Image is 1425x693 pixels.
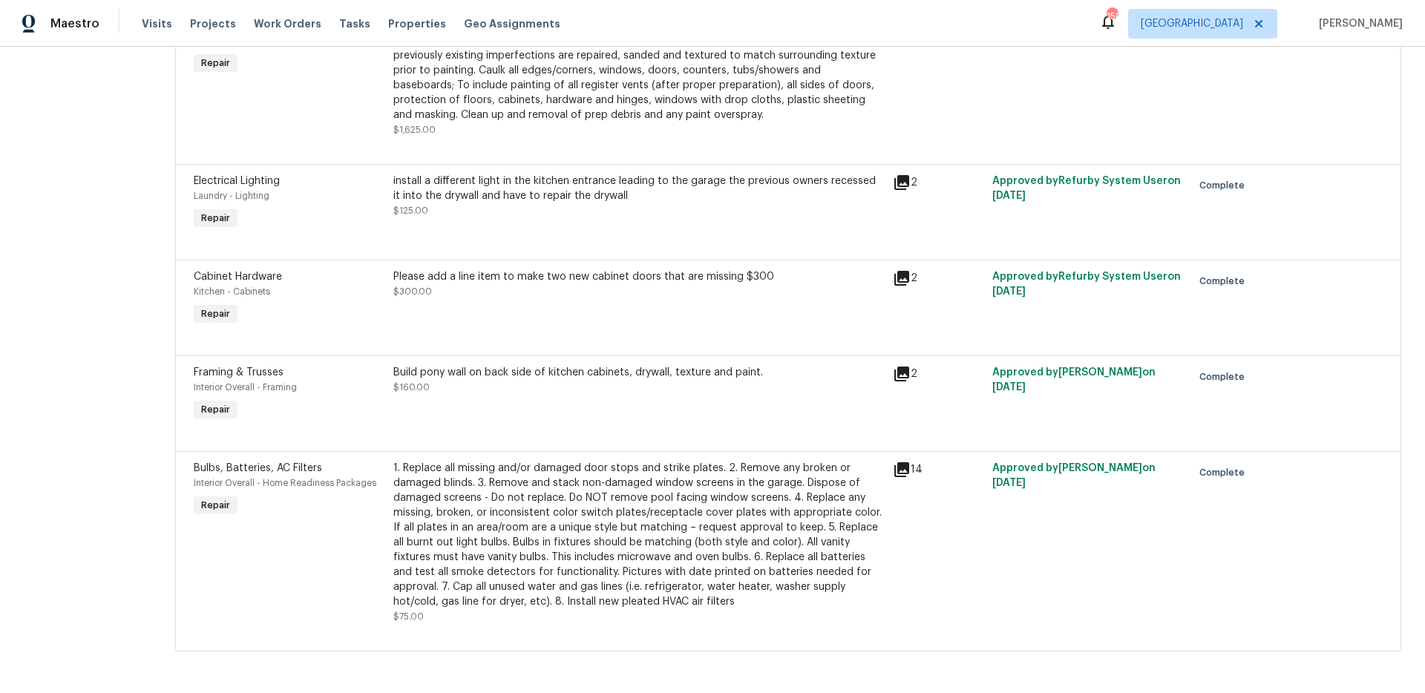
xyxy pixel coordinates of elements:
span: Framing & Trusses [194,367,284,378]
span: Approved by [PERSON_NAME] on [992,367,1156,393]
span: Complete [1199,465,1251,480]
span: Kitchen - Cabinets [194,287,270,296]
span: Complete [1199,370,1251,384]
span: Bulbs, Batteries, AC Filters [194,463,322,473]
span: Projects [190,16,236,31]
div: 14 [893,461,983,479]
span: Complete [1199,178,1251,193]
span: [DATE] [992,286,1026,297]
span: Work Orders [254,16,321,31]
span: [DATE] [992,478,1026,488]
div: install a different light in the kitchen entrance leading to the garage the previous owners reces... [393,174,884,203]
span: Approved by Refurby System User on [992,176,1181,201]
span: Interior Overall - Home Readiness Packages [194,479,376,487]
span: Visits [142,16,172,31]
span: $300.00 [393,287,432,296]
div: 1. Replace all missing and/or damaged door stops and strike plates. 2. Remove any broken or damag... [393,461,884,609]
div: 2 [893,269,983,287]
div: 2 [893,174,983,191]
span: Repair [195,498,236,513]
span: Repair [195,402,236,417]
span: Approved by [PERSON_NAME] on [992,463,1156,488]
span: Tasks [339,19,370,29]
span: Laundry - Lighting [194,191,269,200]
div: Please add a line item to make two new cabinet doors that are missing $300 [393,269,884,284]
span: Repair [195,306,236,321]
div: Build pony wall on back side of kitchen cabinets, drywall, texture and paint. [393,365,884,380]
span: $160.00 [393,383,430,392]
span: Electrical Lighting [194,176,280,186]
span: $125.00 [393,206,428,215]
span: Properties [388,16,446,31]
span: Geo Assignments [464,16,560,31]
span: Repair [195,211,236,226]
span: Cabinet Hardware [194,272,282,282]
div: 150 [1107,9,1117,24]
span: $1,625.00 [393,125,436,134]
span: Maestro [50,16,99,31]
span: [GEOGRAPHIC_DATA] [1141,16,1243,31]
span: [DATE] [992,191,1026,201]
span: Interior Overall - Framing [194,383,297,392]
div: Full Interior paint - (walls, ceilings, trim, and doors) - PAINT PROVIDED BY OPENDOOR. All nails,... [393,19,884,122]
div: 2 [893,365,983,383]
span: Repair [195,56,236,70]
span: Complete [1199,274,1251,289]
span: [DATE] [992,382,1026,393]
span: [PERSON_NAME] [1313,16,1403,31]
span: Approved by Refurby System User on [992,272,1181,297]
span: $75.00 [393,612,424,621]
